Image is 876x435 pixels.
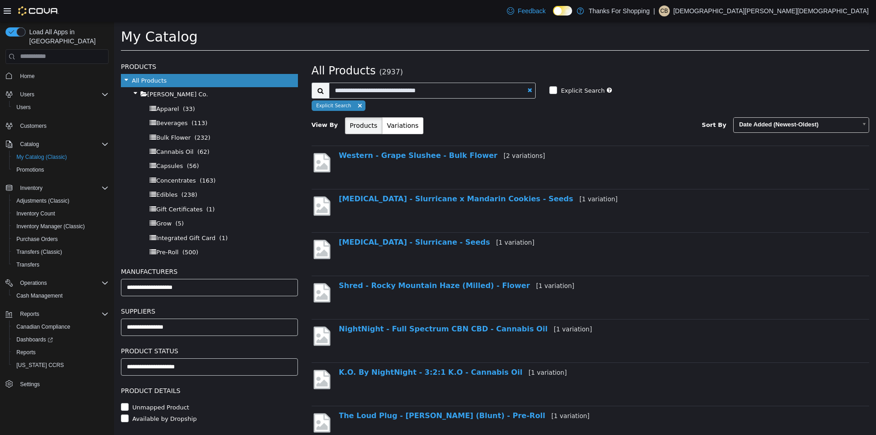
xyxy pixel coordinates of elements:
span: Inventory Count [16,210,55,217]
span: Grow [42,198,57,205]
button: Cash Management [9,289,112,302]
span: All Products [198,42,262,55]
span: Inventory Count [13,208,109,219]
button: Adjustments (Classic) [9,194,112,207]
span: CB [660,5,668,16]
span: Concentrates [42,155,82,162]
span: Apparel [42,84,65,90]
span: Date Added (Newest-Oldest) [620,96,743,110]
button: Customers [2,119,112,132]
span: Feedback [518,6,546,16]
span: Adjustments (Classic) [13,195,109,206]
a: The Loud Plug - [PERSON_NAME] (Blunt) - Pre-Roll[1 variation] [225,389,476,398]
span: View By [198,100,224,106]
img: missing-image.png [198,346,218,369]
span: Cash Management [13,290,109,301]
small: [1 variation] [382,217,421,224]
button: Promotions [9,163,112,176]
a: Purchase Orders [13,234,62,245]
h5: Product Details [7,363,184,374]
span: Inventory [16,183,109,194]
a: Cash Management [13,290,66,301]
span: Canadian Compliance [16,323,70,330]
span: Purchase Orders [13,234,109,245]
label: Available by Dropship [16,393,83,402]
button: Reports [9,346,112,359]
span: Customers [16,120,109,131]
span: Inventory Manager (Classic) [13,221,109,232]
span: Sort By [588,100,612,106]
span: (62) [83,126,95,133]
a: Date Added (Newest-Oldest) [619,95,755,111]
button: Users [16,89,38,100]
a: Users [13,102,34,113]
small: [2 variations] [390,130,431,137]
small: [1 variation] [440,304,478,311]
a: My Catalog (Classic) [13,152,71,162]
span: Promotions [13,164,109,175]
button: Inventory Count [9,207,112,220]
span: Capsules [42,141,69,147]
span: Dashboards [13,334,109,345]
img: missing-image.png [198,303,218,325]
span: Catalog [20,141,39,148]
span: Promotions [16,166,44,173]
button: Operations [2,277,112,289]
a: Inventory Count [13,208,59,219]
span: Inventory [20,184,42,192]
p: | [653,5,655,16]
span: (33) [69,84,81,90]
span: Adjustments (Classic) [16,197,69,204]
span: Transfers [13,259,109,270]
button: Inventory Manager (Classic) [9,220,112,233]
span: Catalog [16,139,109,150]
span: Users [13,102,109,113]
span: Cannabis Oil [42,126,79,133]
span: Transfers [16,261,39,268]
img: missing-image.png [198,260,218,282]
a: Home [16,71,38,82]
span: Reports [20,310,39,318]
button: Canadian Compliance [9,320,112,333]
h5: Suppliers [7,284,184,295]
span: Transfers (Classic) [16,248,62,256]
nav: Complex example [5,66,109,414]
span: My Catalog [7,7,83,23]
button: [US_STATE] CCRS [9,359,112,372]
span: [US_STATE] CCRS [16,362,64,369]
span: Cash Management [16,292,63,299]
a: Reports [13,347,39,358]
span: Home [16,70,109,82]
button: Users [9,101,112,114]
label: Explicit Search [444,64,490,73]
button: Reports [16,309,43,320]
input: Dark Mode [553,6,572,16]
p: [DEMOGRAPHIC_DATA][PERSON_NAME][DEMOGRAPHIC_DATA] [673,5,869,16]
a: NightNight - Full Spectrum CBN CBD - Cannabis Oil[1 variation] [225,303,478,311]
button: Catalog [2,138,112,151]
span: Washington CCRS [13,360,109,371]
span: Dashboards [16,336,53,343]
img: Cova [18,6,59,16]
span: (5) [61,198,69,205]
span: (56) [73,141,85,147]
span: Operations [20,279,47,287]
span: [PERSON_NAME] Co. [33,69,94,76]
span: Gift Certificates [42,184,89,191]
span: (500) [68,227,84,234]
span: (238) [67,169,83,176]
span: Edibles [42,169,63,176]
img: missing-image.png [198,390,218,412]
a: [MEDICAL_DATA] - Slurricane - Seeds[1 variation] [225,216,421,225]
h5: Product Status [7,324,184,335]
button: My Catalog (Classic) [9,151,112,163]
img: missing-image.png [198,173,218,195]
span: Bulk Flower [42,112,76,119]
a: Settings [16,379,43,390]
button: Variations [268,95,309,112]
small: (2937) [265,46,289,54]
span: My Catalog (Classic) [16,153,67,161]
small: [1 variation] [437,390,475,398]
span: Reports [16,349,36,356]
